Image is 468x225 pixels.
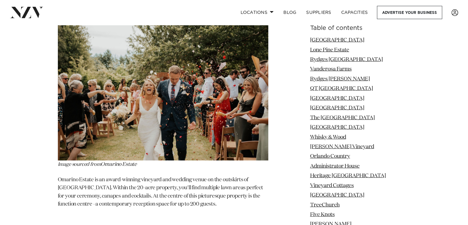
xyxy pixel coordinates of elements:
a: QT [GEOGRAPHIC_DATA] [310,86,373,91]
a: Capacities [336,6,373,19]
a: TreeChurch [310,202,340,207]
a: Administrator House [310,164,360,169]
a: [GEOGRAPHIC_DATA] [310,105,364,111]
span: Image sourced from [58,162,101,167]
a: Rydges [GEOGRAPHIC_DATA] [310,57,383,62]
a: SUPPLIERS [301,6,336,19]
a: Advertise your business [377,6,442,19]
a: Vanderosa Farms [310,67,352,72]
a: Heritage [GEOGRAPHIC_DATA] [310,173,386,178]
p: Omarino Estate is an award-winning vineyard and wedding venue on the outskirts of [GEOGRAPHIC_DAT... [58,176,268,216]
a: [GEOGRAPHIC_DATA] [310,193,364,198]
a: [GEOGRAPHIC_DATA] [310,38,364,43]
a: [PERSON_NAME] Vineyard [310,144,374,149]
a: Locations [235,6,278,19]
a: The [GEOGRAPHIC_DATA] [310,115,375,121]
em: Omarino Estate [58,162,137,167]
h6: Table of contents [310,25,410,31]
a: BLOG [278,6,301,19]
a: [GEOGRAPHIC_DATA] [310,96,364,101]
a: Lone Pine Estate [310,47,349,52]
img: nzv-logo.png [10,7,43,18]
a: Vineyard Cottages [310,183,354,188]
a: Rydges [PERSON_NAME] [310,76,370,82]
a: [GEOGRAPHIC_DATA] [310,125,364,130]
a: Orlando Country [310,154,350,159]
a: Whisky & Wood [310,134,346,140]
a: Five Knots [310,212,335,217]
